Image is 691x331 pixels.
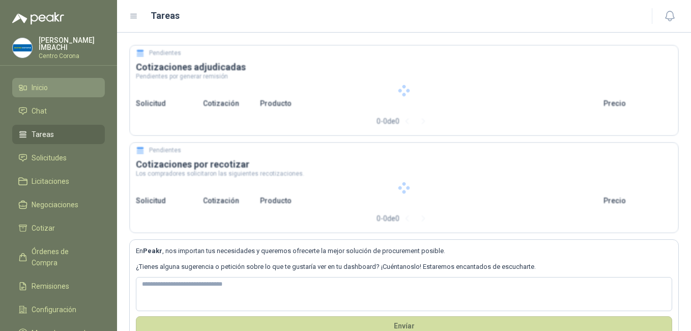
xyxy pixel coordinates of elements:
a: Cotizar [12,218,105,238]
span: Solicitudes [32,152,67,163]
p: En , nos importan tus necesidades y queremos ofrecerte la mejor solución de procurement posible. [136,246,672,256]
a: Remisiones [12,277,105,296]
span: Inicio [32,82,48,93]
a: Órdenes de Compra [12,242,105,272]
b: Peakr [143,247,162,255]
p: ¿Tienes alguna sugerencia o petición sobre lo que te gustaría ver en tu dashboard? ¡Cuéntanoslo! ... [136,262,672,272]
span: Chat [32,105,47,117]
a: Chat [12,101,105,121]
a: Negociaciones [12,195,105,214]
a: Solicitudes [12,148,105,168]
h1: Tareas [151,9,180,23]
img: Logo peakr [12,12,64,24]
a: Configuración [12,300,105,319]
a: Inicio [12,78,105,97]
span: Órdenes de Compra [32,246,95,268]
a: Tareas [12,125,105,144]
p: [PERSON_NAME] IMBACHI [39,37,105,51]
p: Centro Corona [39,53,105,59]
span: Negociaciones [32,199,78,210]
a: Licitaciones [12,172,105,191]
span: Remisiones [32,281,69,292]
span: Tareas [32,129,54,140]
span: Licitaciones [32,176,69,187]
span: Cotizar [32,223,55,234]
img: Company Logo [13,38,32,58]
span: Configuración [32,304,76,315]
